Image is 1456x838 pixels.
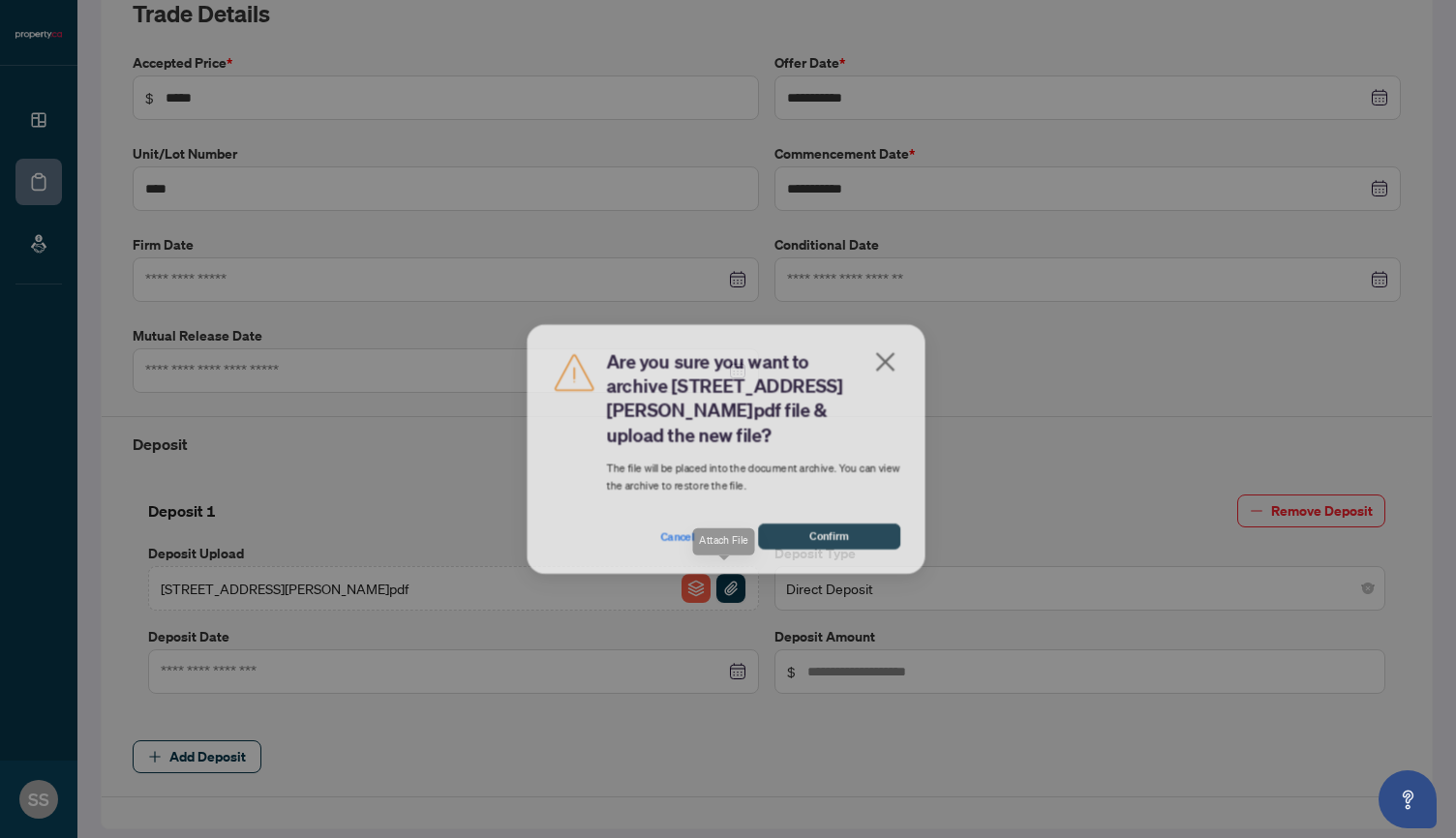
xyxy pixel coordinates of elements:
span: Cancel [646,514,688,545]
button: Open asap [1379,770,1437,828]
button: Cancel [577,513,757,546]
div: The file will be placed into the document archive. You can view the archive to restore the file. [577,292,949,546]
button: Confirm [769,513,949,546]
span: close [914,293,945,324]
span: Confirm [834,514,884,545]
img: Caution Icon [507,292,565,350]
h2: Are you sure you want to archive [STREET_ADDRESS][PERSON_NAME]pdf file & upload the new file? [577,292,949,416]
